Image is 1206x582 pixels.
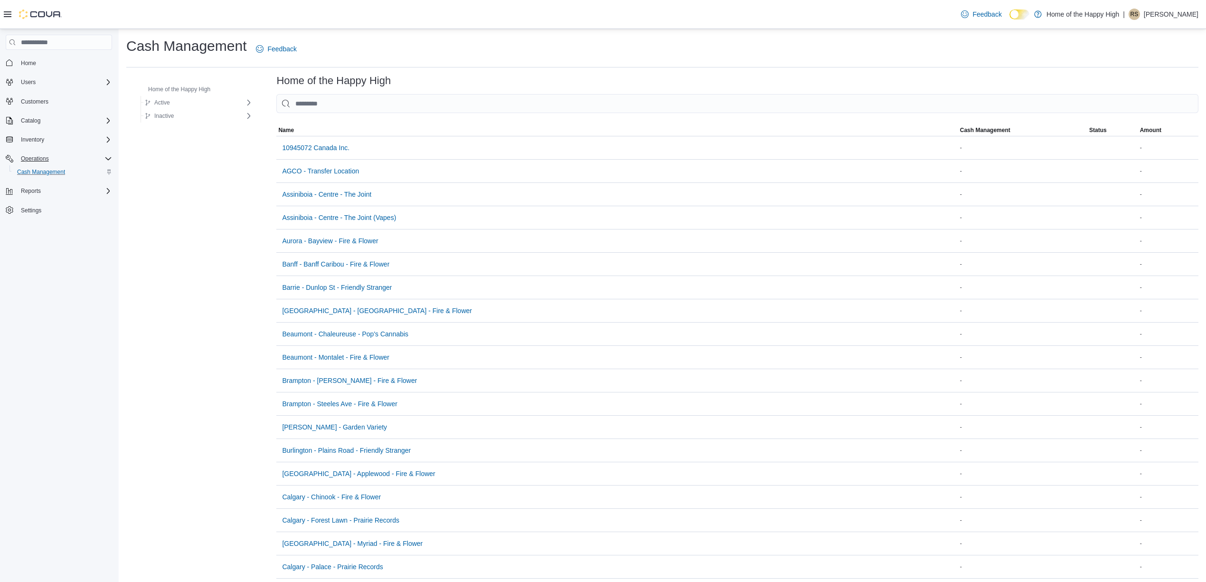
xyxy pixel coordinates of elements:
div: - [1138,328,1198,340]
input: Dark Mode [1009,10,1029,19]
div: - [1138,445,1198,456]
div: - [958,491,1087,503]
button: Users [2,76,116,89]
span: AGCO - Transfer Location [282,166,359,176]
span: Calgary - Chinook - Fire & Flower [282,492,381,502]
a: Customers [17,96,52,107]
button: Barrie - Dunlop St - Friendly Stranger [278,278,396,297]
div: - [958,538,1087,549]
div: - [1138,212,1198,223]
button: Catalog [17,115,44,126]
button: Inactive [141,110,178,122]
div: - [1138,142,1198,153]
button: Inventory [2,133,116,146]
button: Burlington - Plains Road - Friendly Stranger [278,441,415,460]
div: - [1138,189,1198,200]
button: [GEOGRAPHIC_DATA] - [GEOGRAPHIC_DATA] - Fire & Flower [278,301,476,320]
button: Settings [2,203,116,217]
span: Calgary - Palace - Prairie Records [282,562,383,572]
span: Name [278,126,294,134]
span: Assiniboia - Centre - The Joint (Vapes) [282,213,396,222]
div: - [1138,491,1198,503]
div: - [958,328,1087,340]
span: Calgary - Forest Lawn - Prairie Records [282,515,399,525]
span: RS [1131,9,1139,20]
button: [PERSON_NAME] - Garden Variety [278,418,391,437]
button: Operations [17,153,53,164]
button: Beaumont - Chaleureuse - Pop's Cannabis [278,324,412,343]
button: Cash Management [958,124,1087,136]
span: Brampton - [PERSON_NAME] - Fire & Flower [282,376,417,385]
span: Amount [1140,126,1161,134]
div: - [958,445,1087,456]
div: - [1138,468,1198,479]
button: Assiniboia - Centre - The Joint (Vapes) [278,208,400,227]
button: Banff - Banff Caribou - Fire & Flower [278,255,393,274]
span: Feedback [267,44,296,54]
span: Barrie - Dunlop St - Friendly Stranger [282,283,392,292]
span: Home [17,57,112,68]
button: Customers [2,95,116,108]
button: Aurora - Bayview - Fire & Flower [278,231,382,250]
span: Feedback [972,10,1001,19]
span: Cash Management [17,168,65,176]
nav: Complex example [6,52,112,242]
span: [GEOGRAPHIC_DATA] - [GEOGRAPHIC_DATA] - Fire & Flower [282,306,472,315]
button: [GEOGRAPHIC_DATA] - Applewood - Fire & Flower [278,464,439,483]
div: - [958,189,1087,200]
span: Status [1089,126,1107,134]
button: [GEOGRAPHIC_DATA] - Myriad - Fire & Flower [278,534,426,553]
a: Cash Management [13,166,69,178]
button: Brampton - [PERSON_NAME] - Fire & Flower [278,371,421,390]
div: - [1138,305,1198,316]
button: Calgary - Forest Lawn - Prairie Records [278,511,403,530]
div: - [958,165,1087,177]
div: Rachel Snelgrove [1129,9,1140,20]
input: This is a search bar. As you type, the results lower in the page will automatically filter. [276,94,1198,113]
a: Home [17,57,40,69]
div: - [1138,375,1198,386]
button: Reports [17,185,45,197]
span: Operations [21,155,49,162]
span: [PERSON_NAME] - Garden Variety [282,422,387,432]
button: Active [141,97,174,108]
div: - [1138,282,1198,293]
button: Calgary - Palace - Prairie Records [278,557,386,576]
span: [GEOGRAPHIC_DATA] - Applewood - Fire & Flower [282,469,435,478]
div: - [958,305,1087,316]
div: - [958,515,1087,526]
span: Settings [21,207,41,214]
div: - [958,352,1087,363]
button: Users [17,76,39,88]
p: | [1123,9,1125,20]
button: Beaumont - Montalet - Fire & Flower [278,348,393,367]
span: Operations [17,153,112,164]
span: Catalog [17,115,112,126]
span: Settings [17,204,112,216]
h1: Cash Management [126,37,246,56]
h3: Home of the Happy High [276,75,391,86]
button: Operations [2,152,116,165]
div: - [958,212,1087,223]
button: Assiniboia - Centre - The Joint [278,185,375,204]
a: Settings [17,205,45,216]
span: Home [21,59,36,67]
div: - [1138,165,1198,177]
span: Users [17,76,112,88]
div: - [958,468,1087,479]
div: - [1138,258,1198,270]
span: Beaumont - Chaleureuse - Pop's Cannabis [282,329,408,339]
div: - [1138,398,1198,410]
button: Home [2,56,116,69]
button: Cash Management [9,165,116,179]
button: Status [1087,124,1138,136]
span: Customers [21,98,48,105]
span: Burlington - Plains Road - Friendly Stranger [282,446,411,455]
div: - [958,398,1087,410]
a: Feedback [252,39,300,58]
span: Cash Management [960,126,1010,134]
span: Inactive [154,112,174,120]
span: Cash Management [13,166,112,178]
div: - [958,561,1087,572]
div: - [1138,515,1198,526]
